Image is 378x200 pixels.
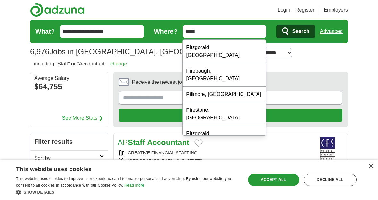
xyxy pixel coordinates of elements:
a: See More Stats ❯ [62,114,103,122]
a: APStaff Accountant [118,138,189,147]
div: Close [368,164,373,169]
a: Login [278,6,290,14]
a: Sort by [30,150,108,166]
strong: Fi [186,107,191,113]
strong: Fi [186,45,191,50]
div: This website uses cookies [16,163,223,173]
div: rebaugh, [GEOGRAPHIC_DATA] [183,63,266,87]
div: tzgerald, [GEOGRAPHIC_DATA] [183,126,266,149]
h2: including "Staff" or "Accountant" [34,60,127,68]
strong: Fi [186,91,191,97]
a: change [110,61,127,66]
div: restone, [GEOGRAPHIC_DATA] [183,102,266,126]
button: Add to favorite jobs [194,139,203,147]
label: What? [35,27,55,36]
span: This website uses cookies to improve user experience and to enable personalised advertising. By u... [16,177,231,187]
span: 6,976 [30,46,49,57]
h2: Sort by [34,154,99,162]
div: llmore, [GEOGRAPHIC_DATA] [183,87,266,102]
strong: Staff [128,138,145,147]
img: Adzuna logo [30,3,85,17]
span: Search [292,25,309,38]
div: Average Salary [34,76,104,81]
div: [GEOGRAPHIC_DATA], [US_STATE] [118,158,307,164]
img: Creative Financial Staffing logo [312,137,344,161]
div: $64,755 [34,81,104,92]
div: tzgerald, [GEOGRAPHIC_DATA] [183,40,266,63]
div: Decline all [304,174,357,186]
span: Receive the newest jobs for this search : [132,78,241,86]
div: Show details [16,189,239,195]
button: Search [276,25,315,38]
h1: Jobs in [GEOGRAPHIC_DATA], [GEOGRAPHIC_DATA] [30,47,240,56]
span: Show details [24,190,54,195]
a: Register [295,6,315,14]
strong: Fi [186,131,191,136]
a: Advanced [320,25,343,38]
a: CREATIVE FINANCIAL STAFFING [128,150,198,155]
div: Accept all [248,174,299,186]
h2: Filter results [30,133,108,150]
button: Create alert [119,109,342,122]
a: Employers [324,6,348,14]
a: Read more, opens a new window [124,183,144,187]
label: Where? [154,27,177,36]
strong: Fi [186,68,191,74]
strong: Accountant [147,138,189,147]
